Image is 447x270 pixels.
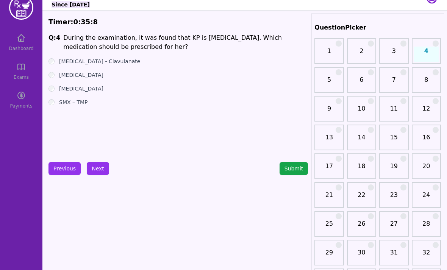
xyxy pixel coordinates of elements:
[414,162,439,177] a: 20
[317,47,341,62] a: 1
[414,219,439,234] a: 28
[317,190,341,206] a: 21
[59,98,88,106] label: SMX – TMP
[349,248,374,263] a: 30
[414,248,439,263] a: 32
[381,190,406,206] a: 23
[349,75,374,91] a: 6
[349,47,374,62] a: 2
[381,47,406,62] a: 3
[73,18,78,26] span: 0
[280,162,308,175] button: Submit
[414,47,439,62] a: 4
[52,1,90,8] h6: Since [DATE]
[317,162,341,177] a: 17
[48,162,81,175] button: Previous
[317,219,341,234] a: 25
[381,75,406,91] a: 7
[81,18,90,26] span: 35
[414,133,439,148] a: 16
[59,58,140,65] label: [MEDICAL_DATA] - Clavulanate
[414,190,439,206] a: 24
[381,162,406,177] a: 19
[349,190,374,206] a: 22
[87,162,109,175] button: Next
[93,18,98,26] span: 8
[317,104,341,119] a: 9
[381,104,406,119] a: 11
[349,162,374,177] a: 18
[414,75,439,91] a: 8
[59,85,103,92] label: [MEDICAL_DATA]
[317,75,341,91] a: 5
[349,133,374,148] a: 14
[48,33,60,52] h1: Q: 4
[317,133,341,148] a: 13
[59,71,103,79] label: [MEDICAL_DATA]
[349,219,374,234] a: 26
[381,219,406,234] a: 27
[349,104,374,119] a: 10
[414,104,439,119] a: 12
[63,33,308,52] h1: During the examination, it was found that KP is [MEDICAL_DATA]. Which medication should be prescr...
[314,23,441,32] h2: QuestionPicker
[381,248,406,263] a: 31
[317,248,341,263] a: 29
[48,17,308,27] div: Timer: : :
[381,133,406,148] a: 15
